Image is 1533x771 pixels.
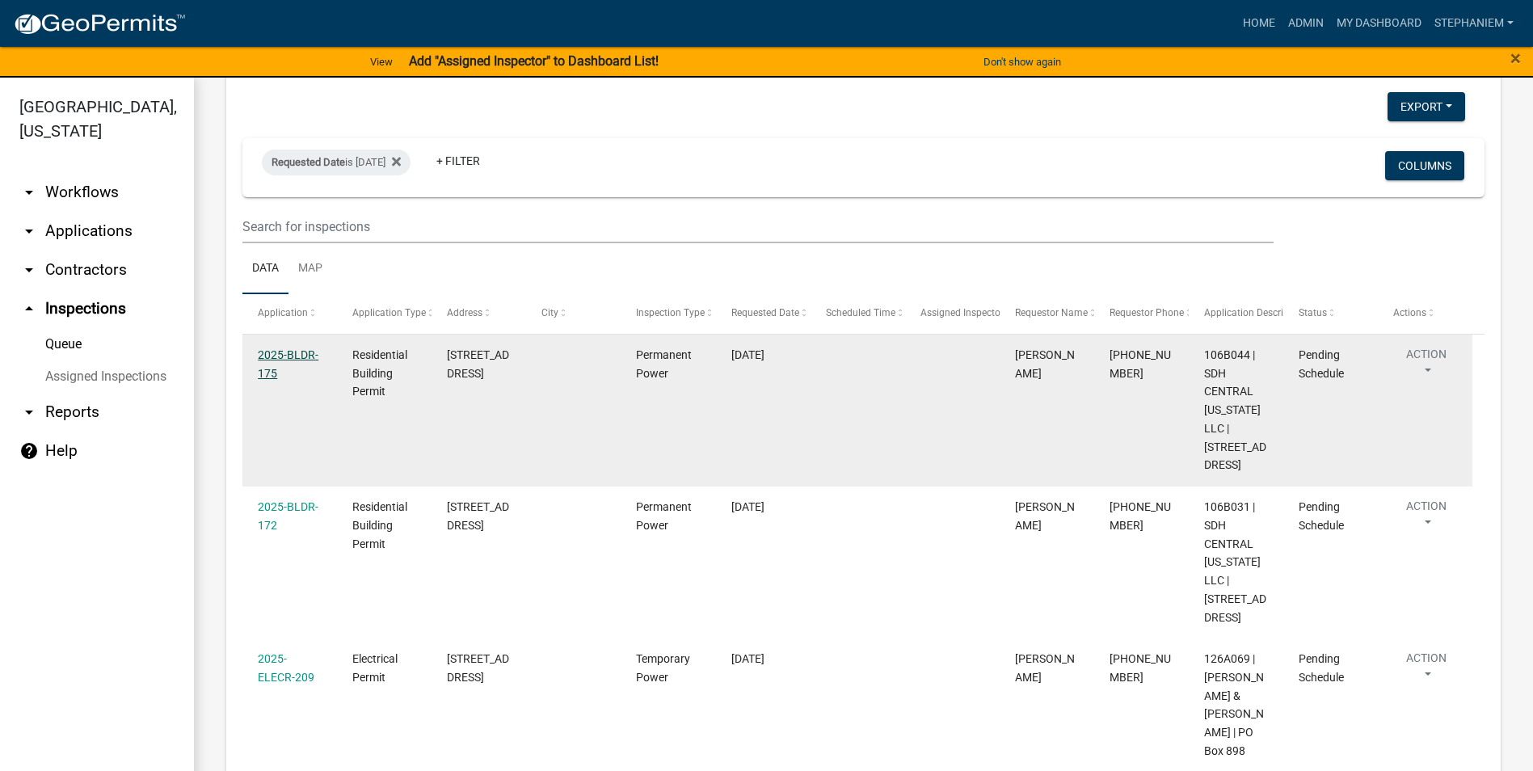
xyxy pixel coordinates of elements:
[1204,652,1264,757] span: 126A069 | DEERING ANGELA W & MATTHEW BLACK | PO Box 898
[1385,151,1464,180] button: Columns
[1330,8,1428,39] a: My Dashboard
[1110,348,1171,380] span: 470-726-6014
[1110,307,1184,318] span: Requestor Phone
[1393,307,1426,318] span: Actions
[1378,294,1472,333] datatable-header-cell: Actions
[352,500,407,550] span: Residential Building Permit
[409,53,659,69] strong: Add "Assigned Inspector" to Dashboard List!
[1388,92,1465,121] button: Export
[19,441,39,461] i: help
[364,48,399,75] a: View
[1299,652,1344,684] span: Pending Schedule
[1015,348,1075,380] span: Dean Chapman
[1393,498,1459,538] button: Action
[1428,8,1520,39] a: StephanieM
[1204,348,1266,472] span: 106B044 | SDH CENTRAL GEORGIA LLC | 130 CREEKSIDE RD
[1204,307,1306,318] span: Application Description
[1283,294,1378,333] datatable-header-cell: Status
[352,348,407,398] span: Residential Building Permit
[447,307,482,318] span: Address
[1094,294,1189,333] datatable-header-cell: Requestor Phone
[731,652,764,665] span: 08/20/2025
[242,243,288,295] a: Data
[1015,500,1075,532] span: Dean Chapman
[1299,500,1344,532] span: Pending Schedule
[19,183,39,202] i: arrow_drop_down
[541,307,558,318] span: City
[920,307,1004,318] span: Assigned Inspector
[621,294,715,333] datatable-header-cell: Inspection Type
[1299,348,1344,380] span: Pending Schedule
[1393,650,1459,690] button: Action
[423,146,493,175] a: + Filter
[19,402,39,422] i: arrow_drop_down
[242,210,1274,243] input: Search for inspections
[262,150,411,175] div: is [DATE]
[731,500,764,513] span: 08/20/2025
[447,348,509,380] span: 130 CREEKSIDE RD
[636,348,692,380] span: Permanent Power
[1510,48,1521,68] button: Close
[731,348,764,361] span: 08/20/2025
[19,299,39,318] i: arrow_drop_up
[1299,307,1327,318] span: Status
[258,348,318,380] a: 2025-BLDR-175
[977,48,1068,75] button: Don't show again
[1282,8,1330,39] a: Admin
[1015,307,1088,318] span: Requestor Name
[1204,500,1266,624] span: 106B031 | SDH CENTRAL GEORGIA LLC | 155 CREEKSIDE RD
[1000,294,1094,333] datatable-header-cell: Requestor Name
[1510,47,1521,70] span: ×
[1189,294,1283,333] datatable-header-cell: Application Description
[1236,8,1282,39] a: Home
[715,294,810,333] datatable-header-cell: Requested Date
[731,307,799,318] span: Requested Date
[19,221,39,241] i: arrow_drop_down
[526,294,621,333] datatable-header-cell: City
[1110,652,1171,684] span: 770 554 0772
[810,294,904,333] datatable-header-cell: Scheduled Time
[447,652,509,684] span: 630 ROCKVILLE SPRINGS DR
[636,307,705,318] span: Inspection Type
[242,294,337,333] datatable-header-cell: Application
[447,500,509,532] span: 155 CREEKSIDE RD
[352,307,426,318] span: Application Type
[1110,500,1171,532] span: 470-726-6014
[258,500,318,532] a: 2025-BLDR-172
[1015,652,1075,684] span: Zachariah Thrower
[432,294,526,333] datatable-header-cell: Address
[272,156,345,168] span: Requested Date
[258,652,314,684] a: 2025-ELECR-209
[258,307,308,318] span: Application
[337,294,432,333] datatable-header-cell: Application Type
[636,652,690,684] span: Temporary Power
[636,500,692,532] span: Permanent Power
[288,243,332,295] a: Map
[1393,346,1459,386] button: Action
[352,652,398,684] span: Electrical Permit
[19,260,39,280] i: arrow_drop_down
[826,307,895,318] span: Scheduled Time
[904,294,999,333] datatable-header-cell: Assigned Inspector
